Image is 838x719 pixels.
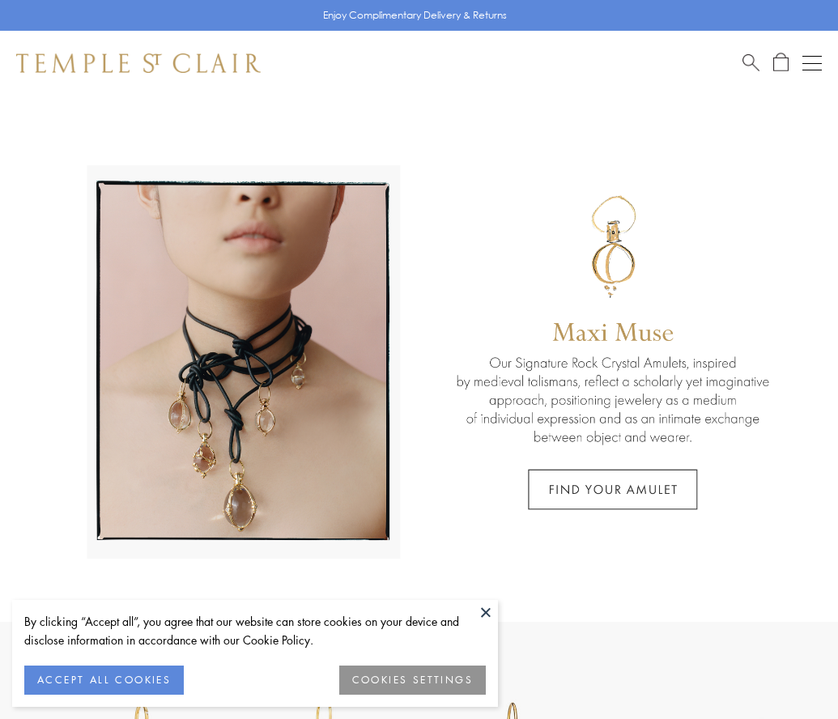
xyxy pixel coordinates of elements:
a: Search [742,53,759,73]
img: Temple St. Clair [16,53,261,73]
p: Enjoy Complimentary Delivery & Returns [323,7,507,23]
button: Open navigation [802,53,822,73]
button: ACCEPT ALL COOKIES [24,666,184,695]
button: COOKIES SETTINGS [339,666,486,695]
div: By clicking “Accept all”, you agree that our website can store cookies on your device and disclos... [24,612,486,649]
a: Open Shopping Bag [773,53,789,73]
